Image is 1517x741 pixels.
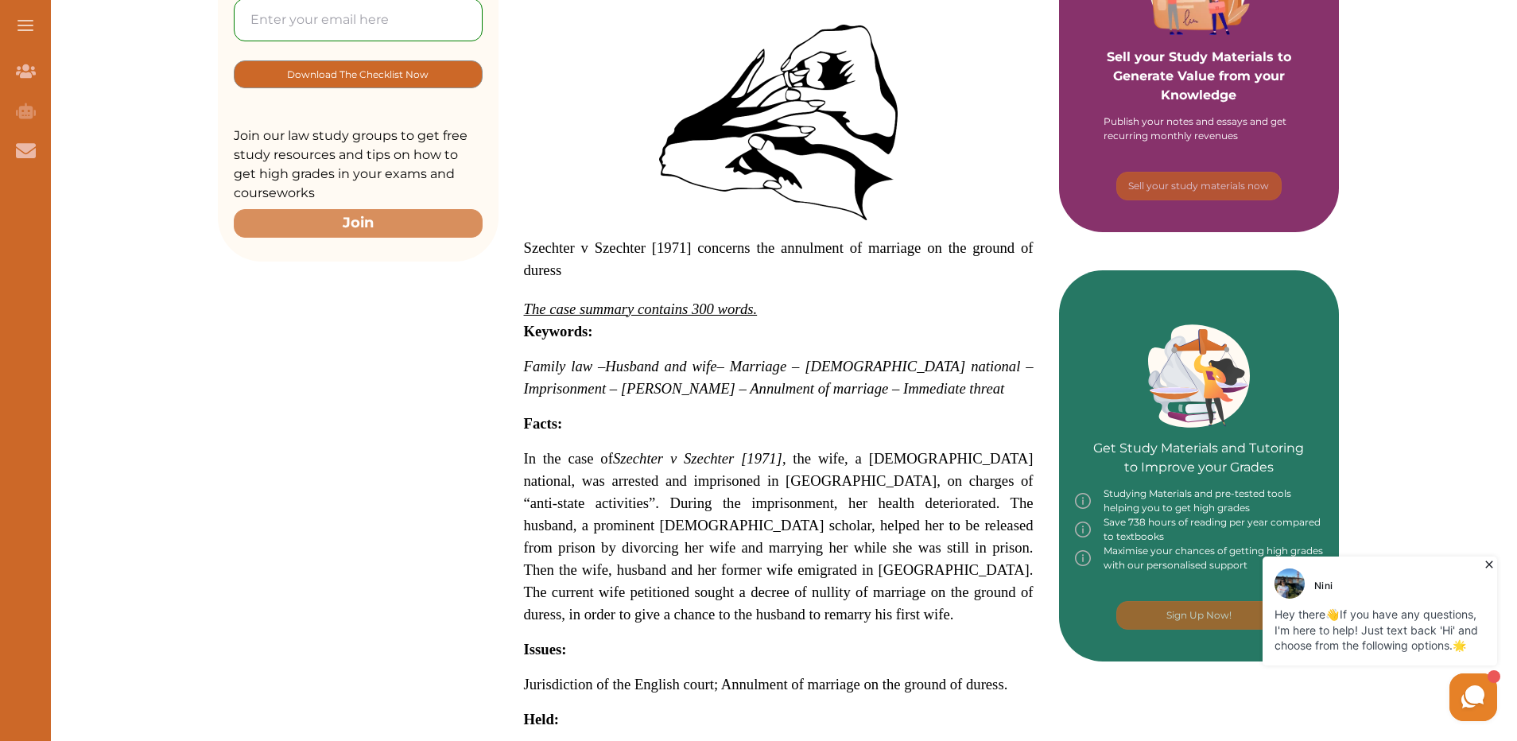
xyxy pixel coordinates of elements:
[524,358,1034,397] span: – Marriage – [DEMOGRAPHIC_DATA] national – Imprisonment – [PERSON_NAME] – Annulment of marriage –...
[524,676,1008,693] span: Jurisdiction of the English court; Annulment of marriage on the ground of duress.
[1128,179,1269,193] p: Sell your study materials now
[1135,553,1501,725] iframe: HelpCrunch
[1075,487,1091,515] img: info-img
[605,358,716,374] span: Husband and wife
[524,301,758,317] span: The case summary contains 300 words.
[1093,394,1304,477] p: Get Study Materials and Tutoring to Improve your Grades
[287,65,429,83] p: Download The Checklist Now
[1148,324,1250,428] img: Green card image
[1075,487,1324,515] div: Studying Materials and pre-tested tools helping you to get high grades
[1116,172,1282,200] button: [object Object]
[1075,544,1091,572] img: info-img
[1075,3,1324,105] p: Sell your Study Materials to Generate Value from your Knowledge
[524,415,563,432] strong: Facts:
[524,239,1034,278] span: Szechter v Szechter [1971] concerns the annulment of marriage on the ground of duress
[234,209,483,237] button: Join
[1116,601,1282,630] button: [object Object]
[1075,544,1324,572] div: Maximise your chances of getting high grades with our personalised support
[1075,515,1091,544] img: info-img
[524,323,593,339] strong: Keywords:
[234,126,483,203] p: Join our law study groups to get free study resources and tips on how to get high grades in your ...
[234,60,483,88] button: [object Object]
[524,641,567,658] strong: Issues:
[524,358,606,374] span: Family law –
[659,25,898,220] img: rings-36256_640-300x246.png
[524,450,1034,623] span: In the case of , the wife, a [DEMOGRAPHIC_DATA] national, was arrested and imprisoned in [GEOGRAP...
[524,711,560,727] strong: Held:
[1104,114,1294,143] div: Publish your notes and essays and get recurring monthly revenues
[1075,515,1324,544] div: Save 738 hours of reading per year compared to textbooks
[613,450,782,467] span: Szechter v Szechter [1971]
